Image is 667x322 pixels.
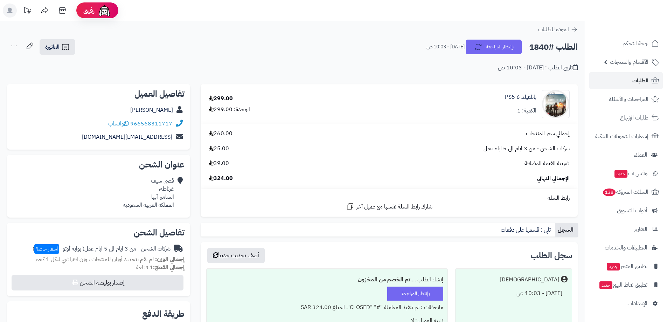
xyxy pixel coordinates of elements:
div: رابط السلة [203,194,575,202]
span: إجمالي سعر المنتجات [526,130,570,138]
div: ملاحظات : تم تنفيذ المعاملة "#" "CLOSED". المبلغ 324.00 SAR [211,301,443,314]
a: لوحة التحكم [589,35,663,52]
a: [PERSON_NAME] [130,106,173,114]
button: بإنتظار المراجعة [466,40,522,54]
span: الإعدادات [627,299,647,308]
div: الكمية: 1 [517,107,536,115]
div: قصي سيف غرناطة، السامر، أبها المملكة العربية السعودية [123,177,174,209]
span: لم تقم بتحديد أوزان للمنتجات ، وزن افتراضي للكل 1 كجم [35,255,154,263]
a: أدوات التسويق [589,202,663,219]
img: 1760023889-1-5030931125416-90x90.jpg [542,90,569,118]
h3: سجل الطلب [530,251,572,260]
button: إصدار بوليصة الشحن [12,275,183,290]
img: logo-2.png [619,19,660,33]
a: تابي : قسمها على دفعات [498,223,555,237]
a: تحديثات المنصة [19,4,36,19]
b: تم الخصم من المخزون [358,275,410,284]
div: تاريخ الطلب : [DATE] - 10:03 ص [498,64,578,72]
a: التطبيقات والخدمات [589,239,663,256]
a: واتساب [108,119,129,128]
span: العودة للطلبات [538,25,569,34]
a: السجل [555,223,578,237]
span: التطبيقات والخدمات [605,243,647,253]
h2: تفاصيل الشحن [13,228,185,237]
h2: طريقة الدفع [142,310,185,318]
span: جديد [614,170,627,178]
a: العودة للطلبات [538,25,578,34]
span: 25.00 [209,145,229,153]
span: التقارير [634,224,647,234]
div: شركات الشحن - من 3 ايام الى 5 ايام عمل [33,245,171,253]
span: جديد [607,263,620,270]
div: بإنتظار المراجعة [387,287,443,301]
span: تطبيق نقاط البيع [599,280,647,290]
a: باتلفيلد 6 PS5 [505,93,536,101]
span: وآتس آب [614,169,647,178]
span: شارك رابط السلة نفسها مع عميل آخر [356,203,432,211]
span: أدوات التسويق [617,206,647,215]
img: ai-face.png [97,4,111,18]
span: شركات الشحن - من 3 ايام الى 5 ايام عمل [484,145,570,153]
a: المراجعات والأسئلة [589,91,663,108]
span: السلات المتروكة [602,187,648,197]
a: شارك رابط السلة نفسها مع عميل آخر [346,202,432,211]
span: 260.00 [209,130,232,138]
a: وآتس آبجديد [589,165,663,182]
a: إشعارات التحويلات البنكية [589,128,663,145]
span: رفيق [83,6,95,15]
span: الإجمالي النهائي [537,174,570,183]
div: [DATE] - 10:03 ص [460,287,568,300]
a: تطبيق المتجرجديد [589,258,663,275]
button: أضف تحديث جديد [207,248,265,263]
a: طلبات الإرجاع [589,109,663,126]
small: [DATE] - 10:03 ص [426,43,465,50]
span: المراجعات والأسئلة [609,94,648,104]
h2: تفاصيل العميل [13,90,185,98]
a: العملاء [589,146,663,163]
span: لوحة التحكم [623,39,648,48]
a: الفاتورة [40,39,75,55]
small: 1 قطعة [136,263,185,272]
div: 299.00 [209,95,233,103]
span: الفاتورة [45,43,60,51]
span: جديد [599,281,612,289]
span: العملاء [634,150,647,160]
div: إنشاء الطلب .... [211,273,443,287]
span: تطبيق المتجر [606,261,647,271]
span: 39.00 [209,159,229,167]
a: [EMAIL_ADDRESS][DOMAIN_NAME] [82,133,172,141]
span: الطلبات [632,76,648,85]
a: السلات المتروكة138 [589,184,663,200]
h2: الطلب #1840 [529,40,578,54]
a: الإعدادات [589,295,663,312]
span: ( بوابة أوتو - ) [33,245,84,253]
a: تطبيق نقاط البيعجديد [589,276,663,293]
a: التقارير [589,221,663,238]
strong: إجمالي الوزن: [155,255,185,263]
span: 324.00 [209,174,233,183]
div: [DEMOGRAPHIC_DATA] [500,276,559,284]
span: طلبات الإرجاع [620,113,648,123]
div: الوحدة: 299.00 [209,105,250,114]
span: أسعار خاصة [34,244,59,254]
span: 138 [603,189,616,196]
a: الطلبات [589,72,663,89]
h2: عنوان الشحن [13,160,185,169]
a: 966568311717 [130,119,172,128]
span: إشعارات التحويلات البنكية [595,131,648,141]
span: الأقسام والمنتجات [610,57,648,67]
strong: إجمالي القطع: [153,263,185,272]
span: ضريبة القيمة المضافة [524,159,570,167]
